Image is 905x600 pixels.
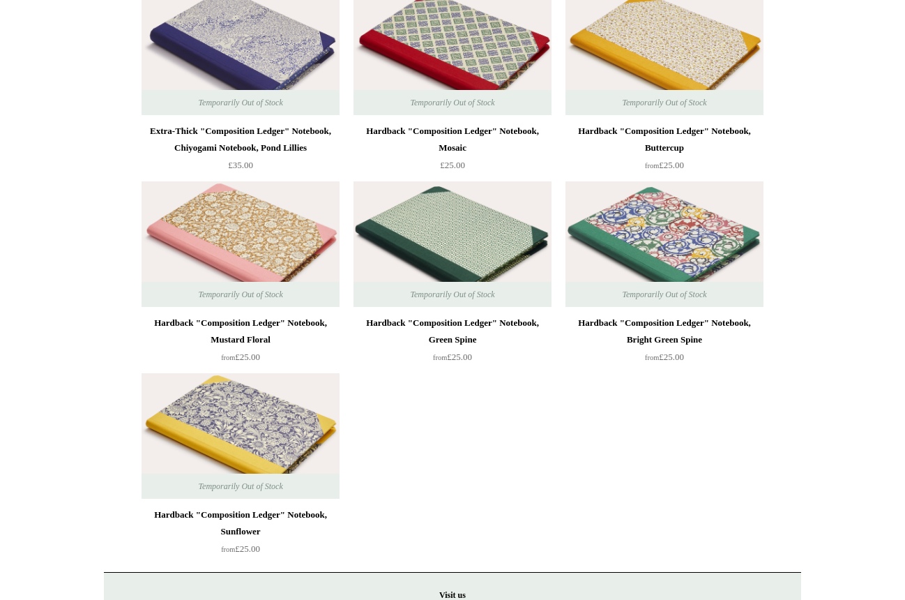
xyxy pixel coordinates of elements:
[565,181,763,307] img: Hardback "Composition Ledger" Notebook, Bright Green Spine
[142,181,340,307] img: Hardback "Composition Ledger" Notebook, Mustard Floral
[228,160,253,170] span: £35.00
[142,181,340,307] a: Hardback "Composition Ledger" Notebook, Mustard Floral Hardback "Composition Ledger" Notebook, Mu...
[357,315,548,348] div: Hardback "Composition Ledger" Notebook, Green Spine
[565,181,763,307] a: Hardback "Composition Ledger" Notebook, Bright Green Spine Hardback "Composition Ledger" Notebook...
[565,315,763,372] a: Hardback "Composition Ledger" Notebook, Bright Green Spine from£25.00
[433,354,447,361] span: from
[142,315,340,372] a: Hardback "Composition Ledger" Notebook, Mustard Floral from£25.00
[184,282,296,307] span: Temporarily Out of Stock
[184,474,296,499] span: Temporarily Out of Stock
[353,181,552,307] a: Hardback "Composition Ledger" Notebook, Green Spine Hardback "Composition Ledger" Notebook, Green...
[565,123,763,180] a: Hardback "Composition Ledger" Notebook, Buttercup from£25.00
[221,354,235,361] span: from
[145,507,336,540] div: Hardback "Composition Ledger" Notebook, Sunflower
[142,123,340,180] a: Extra-Thick "Composition Ledger" Notebook, Chiyogami Notebook, Pond Lillies £35.00
[569,123,760,156] div: Hardback "Composition Ledger" Notebook, Buttercup
[440,160,465,170] span: £25.00
[142,507,340,564] a: Hardback "Composition Ledger" Notebook, Sunflower from£25.00
[608,90,720,115] span: Temporarily Out of Stock
[145,315,336,348] div: Hardback "Composition Ledger" Notebook, Mustard Floral
[645,160,684,170] span: £25.00
[142,373,340,499] img: Hardback "Composition Ledger" Notebook, Sunflower
[569,315,760,348] div: Hardback "Composition Ledger" Notebook, Bright Green Spine
[645,162,659,170] span: from
[396,282,508,307] span: Temporarily Out of Stock
[433,352,472,362] span: £25.00
[396,90,508,115] span: Temporarily Out of Stock
[142,373,340,499] a: Hardback "Composition Ledger" Notebook, Sunflower Hardback "Composition Ledger" Notebook, Sunflow...
[608,282,720,307] span: Temporarily Out of Stock
[221,546,235,553] span: from
[353,123,552,180] a: Hardback "Composition Ledger" Notebook, Mosaic £25.00
[221,543,260,554] span: £25.00
[439,590,466,600] strong: Visit us
[184,90,296,115] span: Temporarily Out of Stock
[353,181,552,307] img: Hardback "Composition Ledger" Notebook, Green Spine
[221,352,260,362] span: £25.00
[645,354,659,361] span: from
[353,315,552,372] a: Hardback "Composition Ledger" Notebook, Green Spine from£25.00
[357,123,548,156] div: Hardback "Composition Ledger" Notebook, Mosaic
[645,352,684,362] span: £25.00
[145,123,336,156] div: Extra-Thick "Composition Ledger" Notebook, Chiyogami Notebook, Pond Lillies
